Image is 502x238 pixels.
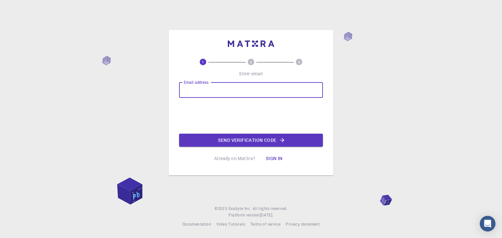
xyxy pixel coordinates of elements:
[214,155,255,162] p: Already on Mat3ra?
[286,221,320,228] a: Privacy statement
[202,60,204,64] text: 1
[250,221,280,228] a: Terms of service
[250,60,252,64] text: 2
[216,221,245,227] span: Video Tutorials
[260,152,288,165] button: Sign in
[228,205,251,212] a: Exabyte Inc.
[239,70,263,77] p: Enter email
[250,221,280,227] span: Terms of service
[260,212,274,218] a: [DATE].
[214,205,228,212] span: © 2025
[201,103,301,128] iframe: reCAPTCHA
[228,206,251,211] span: Exabyte Inc.
[228,212,259,218] span: Platform version
[298,60,300,64] text: 3
[286,221,320,227] span: Privacy statement
[182,221,211,228] a: Documentation
[260,212,274,217] span: [DATE] .
[480,216,495,231] div: Open Intercom Messenger
[253,205,288,212] span: All rights reserved.
[182,221,211,227] span: Documentation
[184,80,209,85] label: Email address
[216,221,245,228] a: Video Tutorials
[179,134,323,147] button: Send verification code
